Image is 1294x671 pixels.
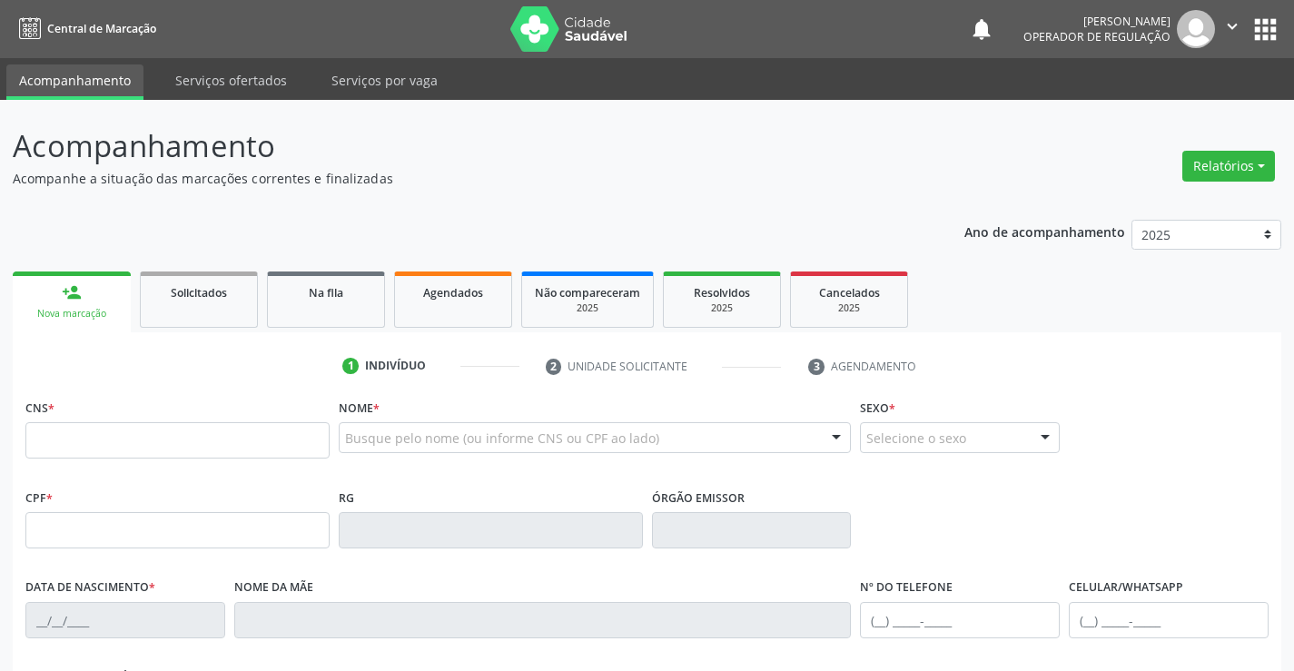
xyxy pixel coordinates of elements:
button:  [1215,10,1250,48]
input: (__) _____-_____ [860,602,1060,638]
div: Indivíduo [365,358,426,374]
a: Acompanhamento [6,64,143,100]
label: Nome da mãe [234,574,313,602]
div: 2025 [677,301,767,315]
input: (__) _____-_____ [1069,602,1269,638]
span: Cancelados [819,285,880,301]
label: Celular/WhatsApp [1069,574,1183,602]
p: Acompanhamento [13,123,901,169]
a: Serviços ofertados [163,64,300,96]
label: CNS [25,394,54,422]
label: RG [339,484,354,512]
button: notifications [969,16,994,42]
label: Nº do Telefone [860,574,953,602]
span: Não compareceram [535,285,640,301]
label: CPF [25,484,53,512]
input: __/__/____ [25,602,225,638]
span: Central de Marcação [47,21,156,36]
a: Central de Marcação [13,14,156,44]
label: Nome [339,394,380,422]
div: 2025 [804,301,894,315]
button: Relatórios [1182,151,1275,182]
span: Na fila [309,285,343,301]
span: Resolvidos [694,285,750,301]
span: Busque pelo nome (ou informe CNS ou CPF ao lado) [345,429,659,448]
div: 2025 [535,301,640,315]
a: Serviços por vaga [319,64,450,96]
p: Acompanhe a situação das marcações correntes e finalizadas [13,169,901,188]
label: Data de nascimento [25,574,155,602]
div: [PERSON_NAME] [1023,14,1171,29]
img: img [1177,10,1215,48]
div: 1 [342,358,359,374]
span: Agendados [423,285,483,301]
label: Sexo [860,394,895,422]
p: Ano de acompanhamento [964,220,1125,242]
div: Nova marcação [25,307,118,321]
button: apps [1250,14,1281,45]
label: Órgão emissor [652,484,745,512]
span: Operador de regulação [1023,29,1171,44]
div: person_add [62,282,82,302]
span: Selecione o sexo [866,429,966,448]
span: Solicitados [171,285,227,301]
i:  [1222,16,1242,36]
